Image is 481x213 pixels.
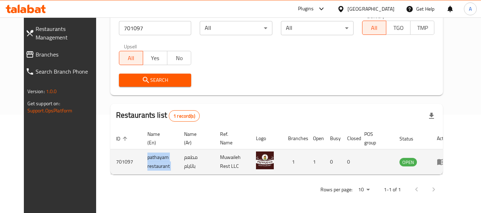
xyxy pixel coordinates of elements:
div: Rows per page: [355,185,372,195]
span: Name (En) [147,130,170,147]
th: Closed [341,128,359,149]
td: 1 [307,149,324,175]
span: POS group [364,130,385,147]
span: Ref. Name [220,130,242,147]
span: ID [116,134,130,143]
p: Rows per page: [320,185,352,194]
div: All [200,21,272,35]
div: Menu [437,158,450,166]
div: Total records count [169,110,200,122]
span: Version: [27,87,45,96]
th: Action [431,128,456,149]
div: [GEOGRAPHIC_DATA] [347,5,394,13]
div: All [281,21,354,35]
span: TMP [413,23,432,33]
a: Search Branch Phone [20,63,104,80]
td: 0 [341,149,359,175]
div: Export file [423,107,440,124]
div: OPEN [399,158,417,166]
button: Search [119,74,192,87]
span: Get support on: [27,99,60,108]
span: 1.0.0 [46,87,57,96]
div: Plugins [298,5,314,13]
th: Open [307,128,324,149]
th: Branches [282,128,307,149]
span: All [122,53,141,63]
span: Search [125,76,186,85]
label: Delivery [367,14,385,18]
p: 1-1 of 1 [384,185,401,194]
span: Restaurants Management [36,25,99,42]
button: No [167,51,192,65]
td: 701097 [110,149,142,175]
button: TGO [386,21,411,35]
span: Name (Ar) [184,130,206,147]
span: Search Branch Phone [36,67,99,76]
a: Restaurants Management [20,20,104,46]
a: Support.OpsPlatform [27,106,73,115]
span: Branches [36,50,99,59]
button: All [362,21,387,35]
button: Yes [143,51,167,65]
span: A [469,5,472,13]
th: Logo [250,128,282,149]
td: pathayam restaurant [142,149,178,175]
span: 1 record(s) [169,113,199,119]
span: TGO [389,23,408,33]
span: No [170,53,189,63]
button: All [119,51,143,65]
th: Busy [324,128,341,149]
td: 0 [324,149,341,175]
td: Muwaileh Rest LLC [214,149,250,175]
label: Upsell [124,44,137,49]
button: TMP [410,21,435,35]
span: All [365,23,384,33]
td: 1 [282,149,307,175]
h2: Restaurants list [116,110,200,122]
td: مطعم باثايام [178,149,214,175]
input: Search for restaurant name or ID.. [119,21,192,35]
span: Status [399,134,423,143]
span: Yes [146,53,164,63]
img: pathayam restaurant [256,151,274,169]
table: enhanced table [110,128,456,175]
span: OPEN [399,158,417,166]
a: Branches [20,46,104,63]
